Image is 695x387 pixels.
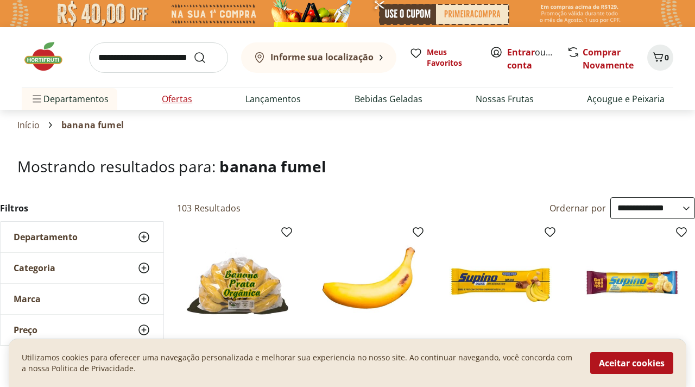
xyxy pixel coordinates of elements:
span: banana fumel [219,156,326,177]
span: Marca [14,294,41,304]
a: Açougue e Peixaria [587,92,665,105]
a: Bebidas Geladas [355,92,422,105]
h1: Mostrando resultados para: [17,158,678,175]
span: 0 [665,52,669,63]
span: banana fumel [61,120,124,130]
button: Submit Search [193,51,219,64]
button: Departamento [1,222,163,252]
a: Lançamentos [245,92,301,105]
span: Departamento [14,232,78,242]
img: Supino Original Banana com Chocolate ao Leite 24g [449,230,552,333]
img: Banana Prata Orgânica [186,230,289,333]
h2: 103 Resultados [177,202,241,214]
button: Aceitar cookies [590,352,673,374]
a: Meus Favoritos [409,47,477,68]
b: Informe sua localização [270,51,374,63]
input: search [89,42,228,73]
button: Preço [1,315,163,345]
span: Departamentos [30,86,109,112]
a: Início [17,120,40,130]
a: Nossas Frutas [476,92,534,105]
a: Entrar [507,46,535,58]
a: Criar conta [507,46,567,71]
label: Ordernar por [549,202,606,214]
img: Supino Banana com Cobertura de Chocolate Branco Sem Adição de Açúcar 24g [580,230,684,333]
span: ou [507,46,555,72]
a: Comprar Novamente [583,46,634,71]
button: Informe sua localização [241,42,396,73]
span: Categoria [14,263,55,273]
span: Meus Favoritos [427,47,477,68]
a: Ofertas [162,92,192,105]
span: Preço [14,324,37,335]
img: Hortifruti [22,40,76,73]
img: Banana Nanica Unidade [317,230,420,333]
button: Carrinho [647,45,673,71]
p: Utilizamos cookies para oferecer uma navegação personalizada e melhorar sua experiencia no nosso ... [22,352,577,374]
button: Categoria [1,253,163,283]
button: Menu [30,86,43,112]
button: Marca [1,284,163,314]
